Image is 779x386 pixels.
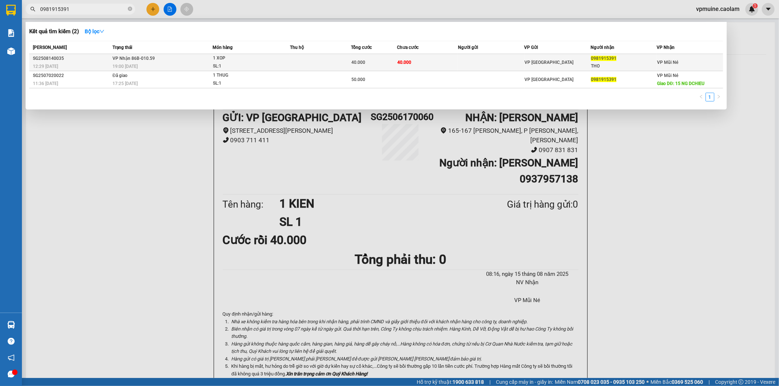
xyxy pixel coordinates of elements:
[706,93,714,101] a: 1
[697,93,706,101] li: Previous Page
[714,93,723,101] button: right
[351,45,372,50] span: Tổng cước
[33,81,58,86] span: 11:36 [DATE]
[30,7,35,12] span: search
[706,93,714,101] li: 1
[112,56,155,61] span: VP Nhận 86B-010.59
[40,5,126,13] input: Tìm tên, số ĐT hoặc mã đơn
[8,354,15,361] span: notification
[7,29,15,37] img: solution-icon
[397,60,411,65] span: 40.000
[657,60,678,65] span: VP Mũi Né
[112,45,132,50] span: Trạng thái
[699,94,703,99] span: left
[213,62,268,70] div: SL: 1
[213,54,268,62] div: 1 XOP
[458,45,478,50] span: Người gửi
[7,47,15,55] img: warehouse-icon
[7,321,15,329] img: warehouse-icon
[657,45,675,50] span: VP Nhận
[112,73,127,78] span: Đã giao
[213,45,233,50] span: Món hàng
[99,29,104,34] span: down
[33,72,110,80] div: SG2507020022
[6,5,16,16] img: logo-vxr
[213,72,268,80] div: 1 THUG
[524,45,538,50] span: VP Gửi
[29,28,79,35] h3: Kết quả tìm kiếm ( 2 )
[351,60,365,65] span: 40.000
[591,62,656,70] div: THO
[213,80,268,88] div: SL: 1
[525,60,574,65] span: VP [GEOGRAPHIC_DATA]
[657,73,678,78] span: VP Mũi Né
[714,93,723,101] li: Next Page
[79,26,110,37] button: Bộ lọcdown
[33,55,110,62] div: SG2508140035
[657,81,704,86] span: Giao DĐ: 15 NG DCHIEU
[591,45,614,50] span: Người nhận
[591,77,616,82] span: 0981915391
[525,77,574,82] span: VP [GEOGRAPHIC_DATA]
[697,93,706,101] button: left
[8,338,15,345] span: question-circle
[128,6,132,13] span: close-circle
[33,64,58,69] span: 12:29 [DATE]
[397,45,419,50] span: Chưa cước
[8,371,15,378] span: message
[112,81,138,86] span: 17:25 [DATE]
[351,77,365,82] span: 50.000
[112,64,138,69] span: 19:00 [DATE]
[591,56,616,61] span: 0981915391
[290,45,304,50] span: Thu hộ
[717,94,721,99] span: right
[33,45,67,50] span: [PERSON_NAME]
[85,28,104,34] strong: Bộ lọc
[128,7,132,11] span: close-circle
